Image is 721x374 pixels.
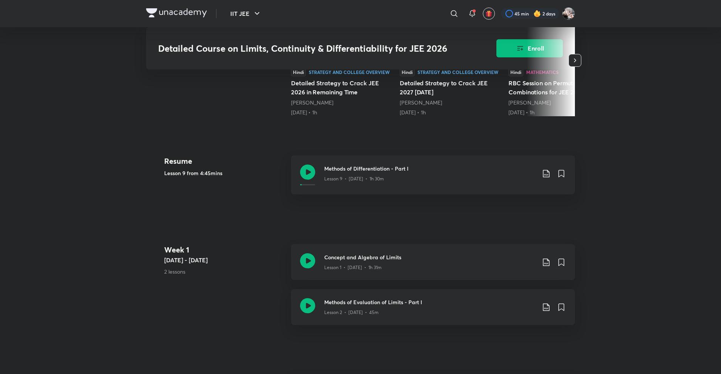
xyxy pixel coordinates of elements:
div: Mathematics [526,70,559,74]
h3: Methods of Evaluation of Limits - Part I [324,298,536,306]
div: Strategy and College Overview [309,70,390,74]
div: Vineet Loomba [400,99,502,106]
img: Navin Raj [562,7,575,20]
img: streak [533,10,541,17]
div: 12th Jun • 1h [291,109,394,116]
p: Lesson 9 • [DATE] • 1h 30m [324,175,384,182]
div: Hindi [508,68,523,76]
img: Company Logo [146,8,207,17]
a: [PERSON_NAME] [400,99,442,106]
a: Company Logo [146,8,207,19]
p: Lesson 2 • [DATE] • 45m [324,309,379,316]
div: Hindi [400,68,414,76]
a: [PERSON_NAME] [291,99,333,106]
h5: [DATE] - [DATE] [164,255,285,265]
div: Vineet Loomba [291,99,394,106]
button: IIT JEE [226,6,266,21]
div: 15th Jun • 1h [400,109,502,116]
button: Enroll [496,39,563,57]
p: Lesson 1 • [DATE] • 1h 31m [324,264,382,271]
img: avatar [485,10,492,17]
div: Strategy and College Overview [418,70,498,74]
a: Methods of Differentiation - Part ILesson 9 • [DATE] • 1h 30m [291,155,575,203]
div: 10th Aug • 1h [508,109,611,116]
a: Concept and Algebra of LimitsLesson 1 • [DATE] • 1h 31m [291,244,575,289]
h4: Resume [164,155,285,167]
a: Methods of Evaluation of Limits - Part ILesson 2 • [DATE] • 45m [291,289,575,334]
p: 2 lessons [164,268,285,275]
h5: RBC Session on Permutations Combinations for JEE 2026 & 2027 [508,78,611,97]
div: Vineet Loomba [508,99,611,106]
a: [PERSON_NAME] [508,99,551,106]
h5: Detailed Strategy to Crack JEE 2027 [DATE] [400,78,502,97]
h4: Week 1 [164,244,285,255]
h3: Detailed Course on Limits, Continuity & Differentiability for JEE 2026 [158,43,454,54]
h3: Concept and Algebra of Limits [324,253,536,261]
button: avatar [483,8,495,20]
h5: Detailed Strategy to Crack JEE 2026 in Remaining Time [291,78,394,97]
h5: Lesson 9 from 4:45mins [164,169,285,177]
div: Hindi [291,68,306,76]
h3: Methods of Differentiation - Part I [324,165,536,172]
